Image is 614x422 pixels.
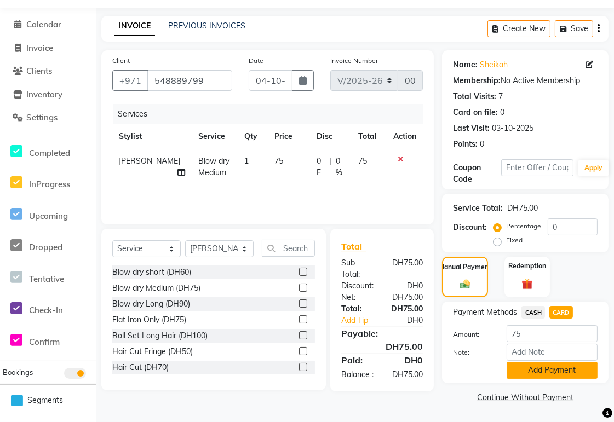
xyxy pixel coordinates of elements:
img: _cash.svg [457,279,473,290]
span: Invoice [26,43,53,53]
div: Flat Iron Only (DH75) [112,314,186,326]
span: InProgress [29,179,70,189]
span: Dropped [29,242,62,252]
div: Coupon Code [453,162,501,185]
label: Amount: [445,329,498,339]
th: Price [268,124,310,149]
div: Blow dry Medium (DH75) [112,282,200,294]
span: Tentative [29,274,64,284]
span: Confirm [29,337,60,347]
div: DH0 [382,280,432,292]
div: Net: [333,292,382,303]
div: Discount: [453,222,487,233]
a: Calendar [3,19,93,31]
div: DH75.00 [507,203,538,214]
div: DH75.00 [382,303,432,315]
div: Roll Set Long Hair (DH100) [112,330,208,342]
a: INVOICE [114,16,155,36]
th: Stylist [112,124,192,149]
div: DH0 [391,315,432,326]
button: Apply [578,160,609,176]
label: Note: [445,348,498,357]
a: Settings [3,112,93,124]
th: Disc [310,124,352,149]
span: 1 [244,156,249,166]
button: Add Payment [507,362,598,379]
div: Membership: [453,75,501,86]
label: Invoice Number [330,56,378,66]
span: Total [341,241,366,252]
div: Hair Cut Fringe (DH50) [112,346,193,357]
button: Create New [487,20,550,37]
div: Card on file: [453,107,498,118]
button: Save [555,20,593,37]
div: DH75.00 [333,340,431,353]
span: 75 [358,156,367,166]
span: 0 % [336,155,346,178]
a: Sheikah [480,59,508,71]
th: Qty [238,124,268,149]
span: Calendar [26,19,61,30]
th: Total [352,124,387,149]
div: Services [113,104,431,124]
th: Action [387,124,423,149]
span: [PERSON_NAME] [119,156,180,166]
div: 0 [500,107,504,118]
span: Settings [26,112,58,123]
span: CARD [549,306,573,319]
label: Date [249,56,263,66]
th: Service [192,124,238,149]
label: Percentage [506,221,541,231]
div: Sub Total: [333,257,382,280]
span: Completed [29,148,70,158]
div: Discount: [333,280,382,292]
span: Inventory [26,89,62,100]
div: Points: [453,138,478,150]
a: Clients [3,65,93,78]
span: Segments [27,395,63,406]
div: Total: [333,303,382,315]
label: Manual Payment [439,262,491,272]
div: DH0 [382,354,432,367]
span: Blow dry Medium [198,156,229,177]
div: Balance : [333,369,382,380]
span: Check-In [29,305,63,315]
span: Payment Methods [453,307,517,318]
label: Redemption [508,261,546,271]
a: Add Tip [333,315,391,326]
div: Hair Cut (DH70) [112,362,169,373]
div: Payable: [333,327,431,340]
div: DH75.00 [382,369,432,380]
a: Continue Without Payment [444,392,606,403]
span: Clients [26,66,52,76]
img: _gift.svg [518,278,536,291]
span: 75 [274,156,283,166]
div: Last Visit: [453,123,490,134]
label: Client [112,56,130,66]
span: Bookings [3,368,33,377]
div: No Active Membership [453,75,598,86]
div: Blow dry Long (DH90) [112,298,190,310]
div: Total Visits: [453,91,496,102]
span: CASH [521,306,545,319]
span: | [329,155,331,178]
span: Upcoming [29,211,68,221]
div: Blow dry short (DH60) [112,267,191,278]
input: Add Note [507,344,598,361]
div: Paid: [333,354,382,367]
input: Enter Offer / Coupon Code [501,159,573,176]
div: 0 [480,138,484,150]
input: Search by Name/Mobile/Email/Code [147,70,232,91]
div: Name: [453,59,478,71]
span: 0 F [317,155,325,178]
a: Inventory [3,89,93,101]
label: Fixed [506,235,523,245]
div: Service Total: [453,203,503,214]
input: Amount [507,325,598,342]
a: PREVIOUS INVOICES [168,21,245,31]
div: DH75.00 [382,257,432,280]
div: 7 [498,91,503,102]
div: 03-10-2025 [492,123,533,134]
div: DH75.00 [382,292,432,303]
button: +971 [112,70,148,91]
